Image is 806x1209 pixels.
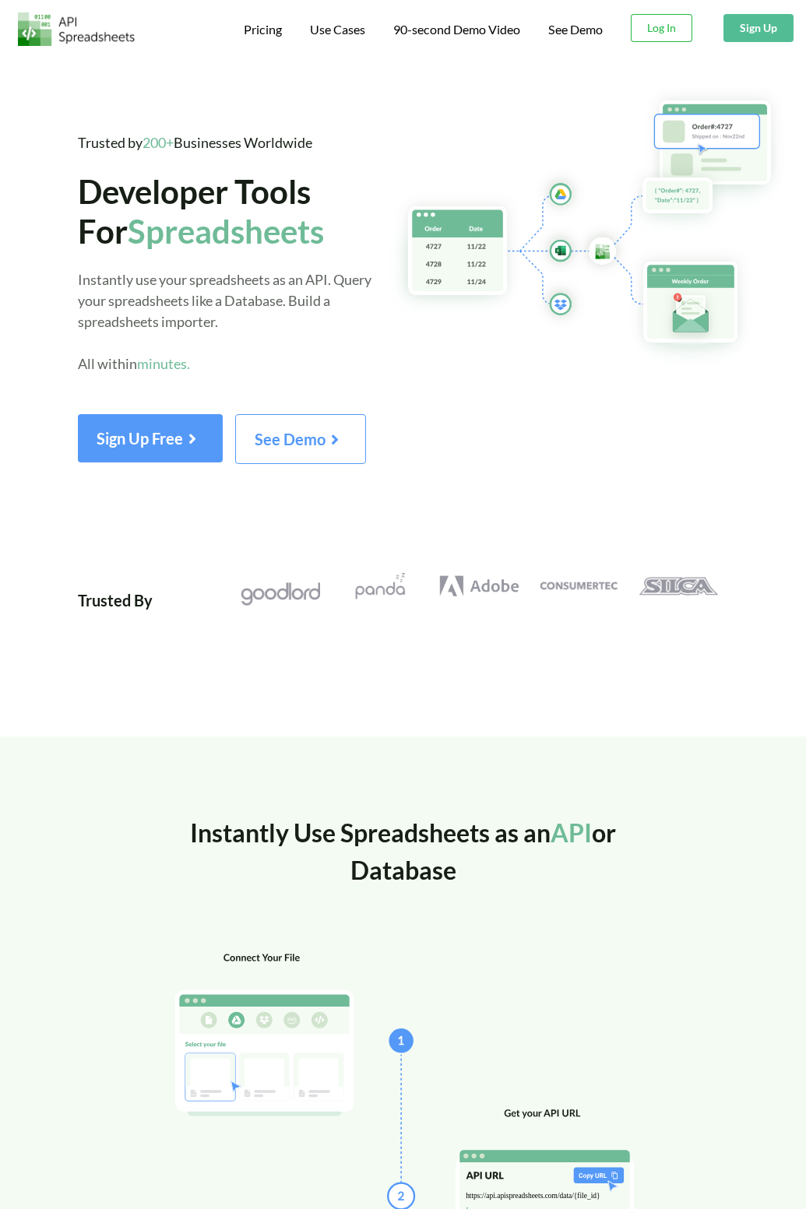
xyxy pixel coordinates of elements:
[156,814,650,951] div: Instantly Use Spreadsheets as an or Database
[78,134,312,151] span: Trusted by Businesses Worldwide
[78,271,371,372] span: Instantly use your spreadsheets as an API. Query your spreadsheets like a Database. Build a sprea...
[235,435,366,448] a: See Demo
[639,573,718,599] img: Silca Logo
[430,573,530,599] a: Adobe Logo
[244,22,282,37] span: Pricing
[439,573,519,599] img: Adobe Logo
[241,581,320,607] img: Goodlord Logo
[235,414,366,464] button: See Demo
[143,134,174,151] span: 200+
[78,573,153,612] div: Trusted By
[255,430,347,448] span: See Demo
[97,429,204,448] span: Sign Up Free
[529,573,628,599] a: Consumertec Logo
[18,12,135,46] img: Logo.png
[340,573,420,599] img: Pandazzz Logo
[137,355,190,372] span: minutes.
[628,573,728,599] a: Silca Logo
[387,86,806,367] img: Hero Spreadsheet Flow
[548,22,603,38] a: See Demo
[310,22,365,37] span: Use Cases
[723,14,794,42] button: Sign Up
[231,573,330,607] a: Goodlord Logo
[78,172,324,250] span: Developer Tools For
[393,23,520,36] span: 90-second Demo Video
[330,573,430,599] a: Pandazzz Logo
[78,414,223,462] button: Sign Up Free
[551,817,592,848] span: API
[128,212,324,251] span: Spreadsheets
[539,573,618,599] img: Consumertec Logo
[631,14,692,42] button: Log In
